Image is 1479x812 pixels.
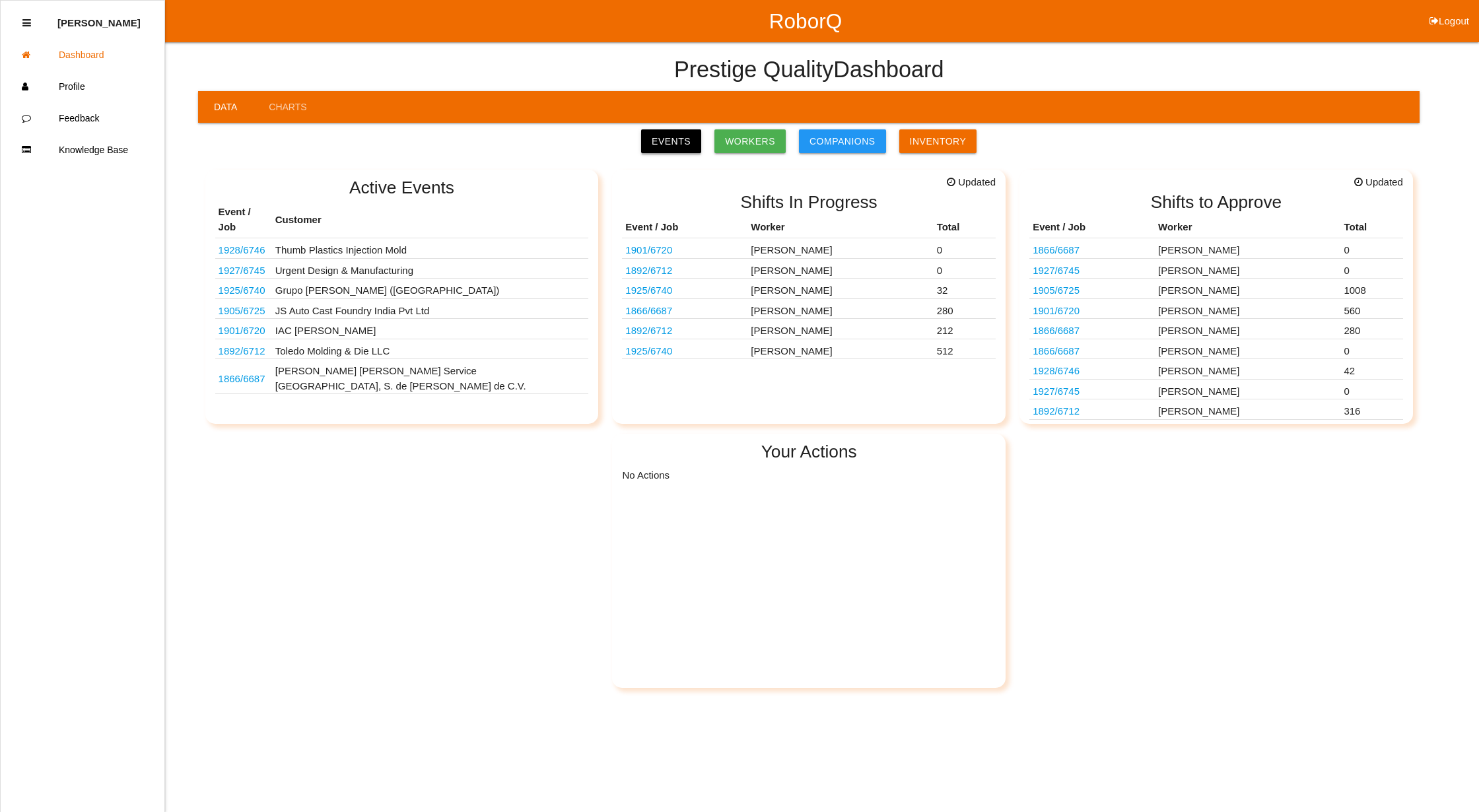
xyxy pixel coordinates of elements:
[934,217,996,238] th: Total
[1340,279,1402,299] td: 1008
[1029,193,1403,212] h2: Shifts to Approve
[1340,379,1402,399] td: 0
[934,279,996,299] td: 32
[1029,319,1403,339] tr: 68546289AB (@ Magna AIM)
[57,7,141,28] p: Diana Harris
[219,244,265,255] a: 1928/6746
[622,298,747,319] td: 68546289AB (@ Magna AIM)
[1340,359,1402,380] td: 42
[1155,298,1340,319] td: [PERSON_NAME]
[1340,399,1402,420] td: 316
[1029,217,1155,238] th: Event / Job
[1029,419,1403,440] tr: P703 PCBA
[747,319,933,339] td: [PERSON_NAME]
[622,339,996,359] tr: P703 PCBA
[219,345,265,356] a: 1892/6712
[1029,258,1403,279] tr: Space X Parts
[934,319,996,339] td: 212
[1029,399,1403,420] tr: 68427781AA; 68340793AA
[1033,345,1080,356] a: 1866/6687
[1029,298,1403,319] tr: PJ6B S045A76 AG3JA6
[1340,339,1402,359] td: 0
[934,298,996,319] td: 280
[215,319,272,339] td: PJ6B S045A76 AG3JA6
[1033,365,1080,376] a: 1928/6746
[1155,419,1340,440] td: [PERSON_NAME]
[674,57,944,83] h4: Prestige Quality Dashboard
[622,465,996,483] p: No Actions
[622,193,996,212] h2: Shifts In Progress
[1029,339,1403,359] tr: 68546289AB (@ Magna AIM)
[747,258,933,279] td: [PERSON_NAME]
[622,279,747,299] td: P703 PCBA
[272,279,588,299] td: Grupo [PERSON_NAME] ([GEOGRAPHIC_DATA])
[625,345,672,356] a: 1925/6740
[1029,379,1403,399] tr: Space X Parts
[198,91,253,123] a: Data
[1,39,164,71] a: Dashboard
[1029,238,1403,259] tr: 68546289AB (@ Magna AIM)
[272,339,588,359] td: Toledo Molding & Die LLC
[625,265,672,276] a: 1892/6712
[1340,298,1402,319] td: 560
[1340,238,1402,259] td: 0
[1029,359,1403,380] tr: 2011010AB / 2008002AB / 2009006AB
[1155,319,1340,339] td: [PERSON_NAME]
[1029,279,1403,299] tr: 10301666
[272,201,588,238] th: Customer
[622,319,996,339] tr: 68427781AA; 68340793AA
[934,238,996,259] td: 0
[799,129,886,153] a: Companions
[947,175,996,190] span: Updated
[219,285,265,296] a: 1925/6740
[272,238,588,259] td: Thumb Plastics Injection Mold
[641,129,701,153] a: Events
[215,178,589,197] h2: Active Events
[215,339,272,359] td: 68427781AA; 68340793AA
[219,305,265,316] a: 1905/6725
[934,339,996,359] td: 512
[622,238,996,259] tr: PJ6B S045A76 AG3JA6
[1155,399,1340,420] td: [PERSON_NAME]
[1155,379,1340,399] td: [PERSON_NAME]
[747,339,933,359] td: [PERSON_NAME]
[1155,359,1340,380] td: [PERSON_NAME]
[1033,265,1080,276] a: 1927/6745
[215,258,272,279] td: Space X Parts
[622,442,996,461] h2: Your Actions
[215,279,272,299] td: P703 PCBA
[714,129,786,153] a: Workers
[215,201,272,238] th: Event / Job
[622,217,747,238] th: Event / Job
[1033,405,1080,417] a: 1892/6712
[625,244,672,255] a: 1901/6720
[625,305,672,316] a: 1866/6687
[747,298,933,319] td: [PERSON_NAME]
[622,298,996,319] tr: 68546289AB (@ Magna AIM)
[219,325,265,336] a: 1901/6720
[1033,386,1080,397] a: 1927/6745
[747,238,933,259] td: [PERSON_NAME]
[253,91,322,123] a: Charts
[625,285,672,296] a: 1925/6740
[215,238,272,259] td: 2011010AB / 2008002AB / 2009006AB
[1155,279,1340,299] td: [PERSON_NAME]
[622,279,996,299] tr: P703 PCBA
[219,373,265,384] a: 1866/6687
[1340,319,1402,339] td: 280
[899,129,977,153] a: Inventory
[215,359,272,394] td: 68546289AB (@ Magna AIM)
[747,279,933,299] td: [PERSON_NAME]
[1155,258,1340,279] td: [PERSON_NAME]
[22,7,31,39] div: Close
[622,238,747,259] td: PJ6B S045A76 AG3JA6
[1033,325,1080,336] a: 1866/6687
[272,359,588,394] td: [PERSON_NAME] [PERSON_NAME] Service [GEOGRAPHIC_DATA], S. de [PERSON_NAME] de C.V.
[1,102,164,134] a: Feedback
[622,258,747,279] td: 68427781AA; 68340793AA
[934,258,996,279] td: 0
[1155,217,1340,238] th: Worker
[215,298,272,319] td: 10301666
[272,298,588,319] td: JS Auto Cast Foundry India Pvt Ltd
[1,134,164,166] a: Knowledge Base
